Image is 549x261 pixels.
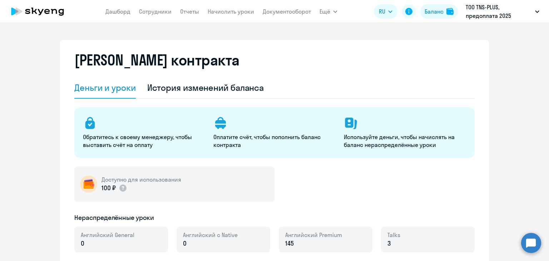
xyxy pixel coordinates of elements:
[425,7,444,16] div: Баланс
[81,231,134,239] span: Английский General
[387,239,391,248] span: 3
[180,8,199,15] a: Отчеты
[213,133,335,149] p: Оплатите счёт, чтобы пополнить баланс контракта
[147,82,264,93] div: История изменений баланса
[81,239,84,248] span: 0
[379,7,385,16] span: RU
[139,8,172,15] a: Сотрудники
[74,82,136,93] div: Деньги и уроки
[320,4,337,19] button: Ещё
[183,239,187,248] span: 0
[263,8,311,15] a: Документооборот
[105,8,130,15] a: Дашборд
[387,231,400,239] span: Talks
[74,51,239,69] h2: [PERSON_NAME] контракта
[466,3,532,20] p: ТОО TNS-PLUS, предоплата 2025
[102,183,127,193] p: 100 ₽
[344,133,466,149] p: Используйте деньги, чтобы начислять на баланс нераспределённые уроки
[74,213,154,222] h5: Нераспределённые уроки
[83,133,205,149] p: Обратитесь к своему менеджеру, чтобы выставить счёт на оплату
[208,8,254,15] a: Начислить уроки
[80,176,97,193] img: wallet-circle.png
[320,7,330,16] span: Ещё
[183,231,238,239] span: Английский с Native
[285,239,294,248] span: 145
[285,231,342,239] span: Английский Premium
[374,4,397,19] button: RU
[420,4,458,19] button: Балансbalance
[102,176,181,183] h5: Доступно для использования
[446,8,454,15] img: balance
[462,3,543,20] button: ТОО TNS-PLUS, предоплата 2025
